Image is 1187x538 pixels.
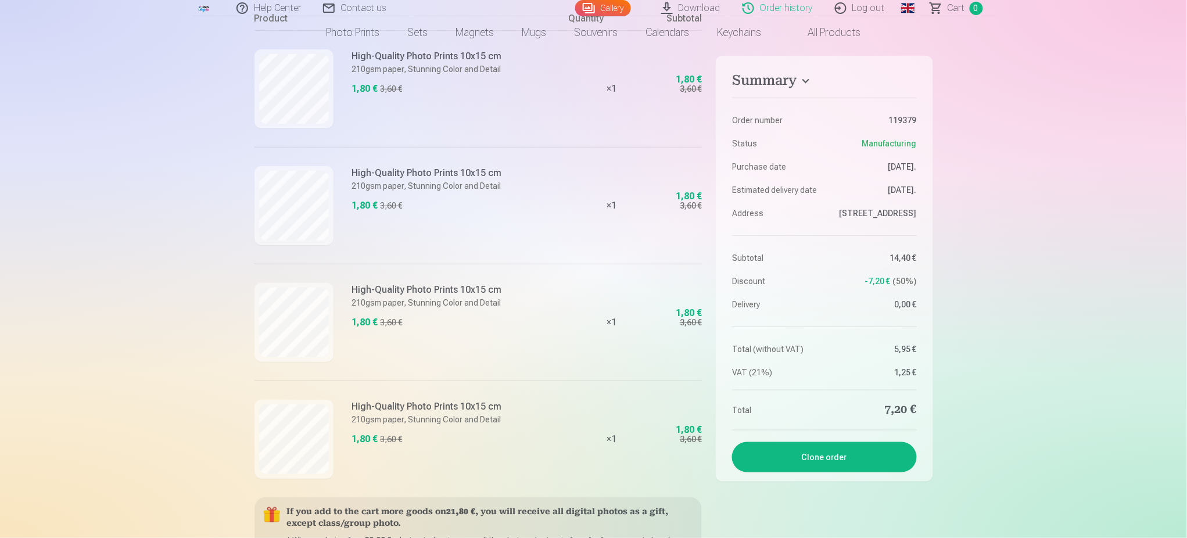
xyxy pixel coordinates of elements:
[352,49,502,63] h6: High-Quality Photo Prints 10x15 cm
[680,200,702,211] div: 3,60 €
[732,252,819,264] dt: Subtotal
[732,138,819,149] dt: Status
[732,275,819,287] dt: Discount
[632,16,704,49] a: Calendars
[676,426,702,433] div: 1,80 €
[352,432,378,446] div: 1,80 €
[352,180,502,192] p: 210gsm paper, Stunning Color and Detail
[830,252,917,264] dd: 14,40 €
[568,264,655,381] div: × 1
[732,72,916,93] button: Summary
[568,147,655,264] div: × 1
[830,161,917,173] dd: [DATE].
[381,200,403,211] div: 3,60 €
[680,83,702,95] div: 3,60 €
[732,207,819,219] dt: Address
[568,30,655,147] div: × 1
[568,381,655,497] div: × 1
[970,2,983,15] span: 0
[676,193,702,200] div: 1,80 €
[704,16,776,49] a: Keychains
[394,16,442,49] a: Sets
[198,5,210,12] img: /fa1
[862,138,917,149] span: Manufacturing
[508,16,561,49] a: Mugs
[447,508,476,517] b: 21,80 €
[776,16,875,49] a: All products
[732,343,819,355] dt: Total (without VAT)
[732,299,819,310] dt: Delivery
[680,317,702,328] div: 3,60 €
[830,114,917,126] dd: 119379
[732,161,819,173] dt: Purchase date
[680,433,702,445] div: 3,60 €
[830,299,917,310] dd: 0,00 €
[381,83,403,95] div: 3,60 €
[352,199,378,213] div: 1,80 €
[830,184,917,196] dd: [DATE].
[732,184,819,196] dt: Estimated delivery date
[830,402,917,418] dd: 7,20 €
[352,297,502,309] p: 210gsm paper, Stunning Color and Detail
[865,275,891,287] span: -7,20 €
[352,414,502,425] p: 210gsm paper, Stunning Color and Detail
[732,402,819,418] dt: Total
[352,82,378,96] div: 1,80 €
[352,283,502,297] h6: High-Quality Photo Prints 10x15 cm
[381,317,403,328] div: 3,60 €
[313,16,394,49] a: Photo prints
[830,207,917,219] dd: [STREET_ADDRESS]
[676,76,702,83] div: 1,80 €
[352,400,502,414] h6: High-Quality Photo Prints 10x15 cm
[561,16,632,49] a: Souvenirs
[352,63,502,75] p: 210gsm paper, Stunning Color and Detail
[676,310,702,317] div: 1,80 €
[830,367,917,378] dd: 1,25 €
[732,114,819,126] dt: Order number
[352,166,502,180] h6: High-Quality Photo Prints 10x15 cm
[732,442,916,472] button: Clone order
[948,1,965,15] span: Сart
[732,367,819,378] dt: VAT (21%)
[352,315,378,329] div: 1,80 €
[893,275,917,287] span: 50 %
[381,433,403,445] div: 3,60 €
[442,16,508,49] a: Magnets
[287,507,693,530] h5: If you add to the cart more goods on , you will receive all digital photos as a gift, except clas...
[830,343,917,355] dd: 5,95 €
